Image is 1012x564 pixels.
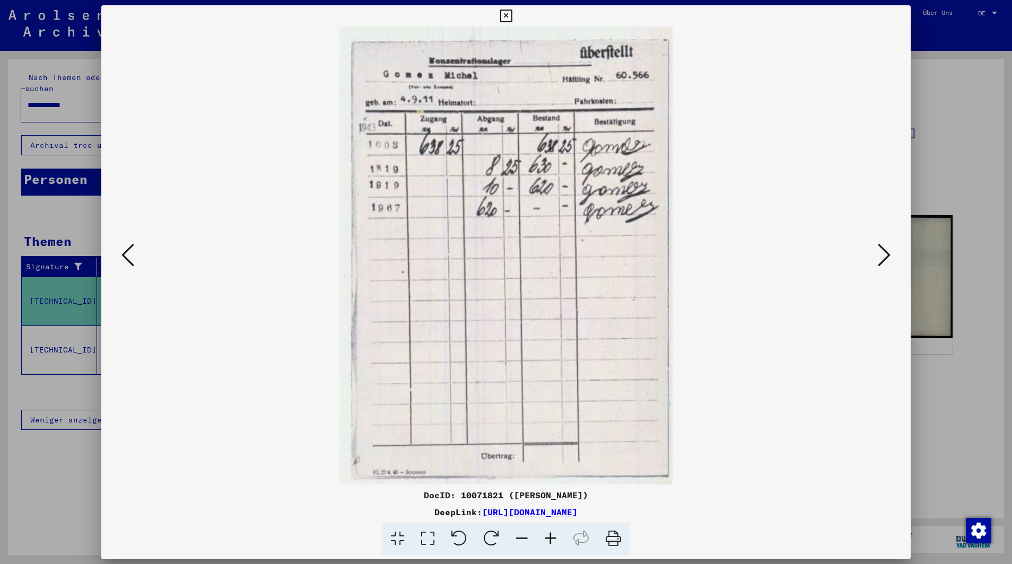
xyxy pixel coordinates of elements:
img: 001.jpg [137,27,875,484]
img: Zustimmung ändern [966,518,991,543]
div: DeepLink: [101,506,911,518]
div: DocID: 10071821 ([PERSON_NAME]) [101,489,911,501]
div: Zustimmung ändern [965,517,991,543]
a: [URL][DOMAIN_NAME] [482,507,578,517]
